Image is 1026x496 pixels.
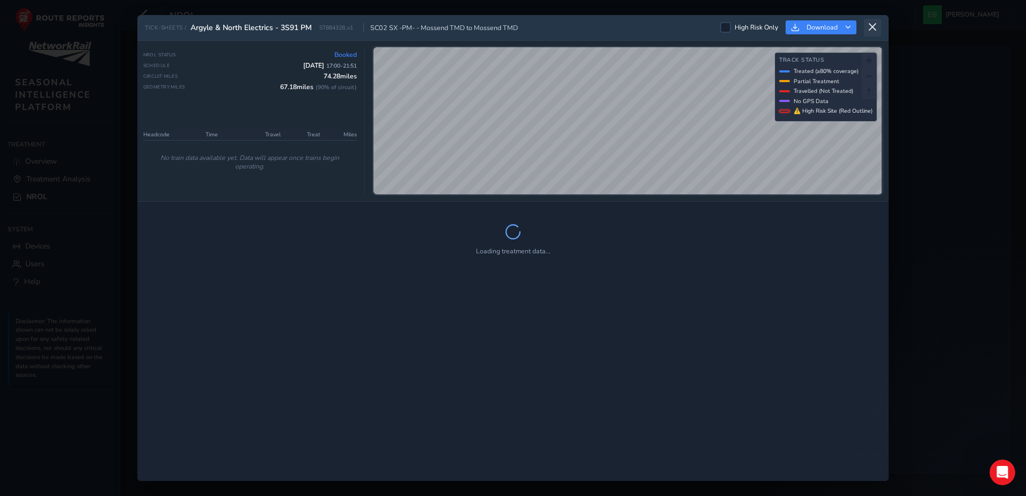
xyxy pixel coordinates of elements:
[324,72,357,81] span: 74.28 miles
[316,83,357,91] span: ( 90 % of circuit)
[143,129,202,141] th: Headcode
[240,129,284,141] th: Travel
[794,67,859,75] span: Treated (≥80% coverage)
[794,77,839,85] span: Partial Treatment
[779,57,873,64] h4: Track Status
[794,97,829,105] span: No GPS Data
[143,141,357,184] td: No train data available yet. Data will appear once trains begin operating.
[794,107,873,115] span: ⚠ High Risk Site (Red Outline)
[794,87,853,95] span: Travelled (Not Treated)
[143,84,185,90] span: Geometry Miles
[303,61,357,70] span: [DATE]
[326,62,357,70] span: 17:00 - 21:51
[324,129,357,141] th: Miles
[476,247,551,256] span: Loading treatment data...
[143,73,178,79] span: Circuit Miles
[280,83,357,91] span: 67.18 miles
[373,47,882,194] canvas: Map
[990,459,1015,485] iframe: Intercom live chat
[202,129,240,141] th: Time
[284,129,324,141] th: Treat
[143,62,170,69] span: Schedule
